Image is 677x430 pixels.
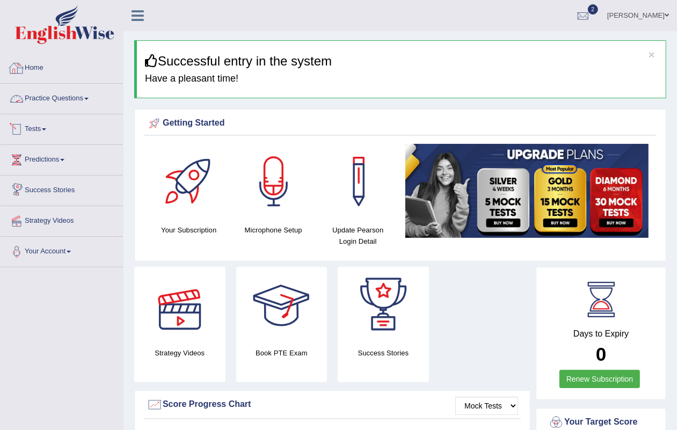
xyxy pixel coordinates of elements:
[321,224,395,247] h4: Update Pearson Login Detail
[145,54,658,68] h3: Successful entry in the system
[147,397,518,413] div: Score Progress Chart
[1,237,123,264] a: Your Account
[588,4,599,14] span: 2
[548,329,654,339] h4: Days to Expiry
[338,347,429,359] h4: Success Stories
[134,347,225,359] h4: Strategy Videos
[236,347,327,359] h4: Book PTE Exam
[1,53,123,80] a: Home
[405,144,649,238] img: small5.jpg
[1,114,123,141] a: Tests
[152,224,225,236] h4: Your Subscription
[1,206,123,233] a: Strategy Videos
[147,115,654,132] div: Getting Started
[145,74,658,84] h4: Have a pleasant time!
[559,370,640,388] a: Renew Subscription
[236,224,310,236] h4: Microphone Setup
[1,176,123,202] a: Success Stories
[1,145,123,172] a: Predictions
[649,49,655,60] button: ×
[1,84,123,111] a: Practice Questions
[596,344,606,365] b: 0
